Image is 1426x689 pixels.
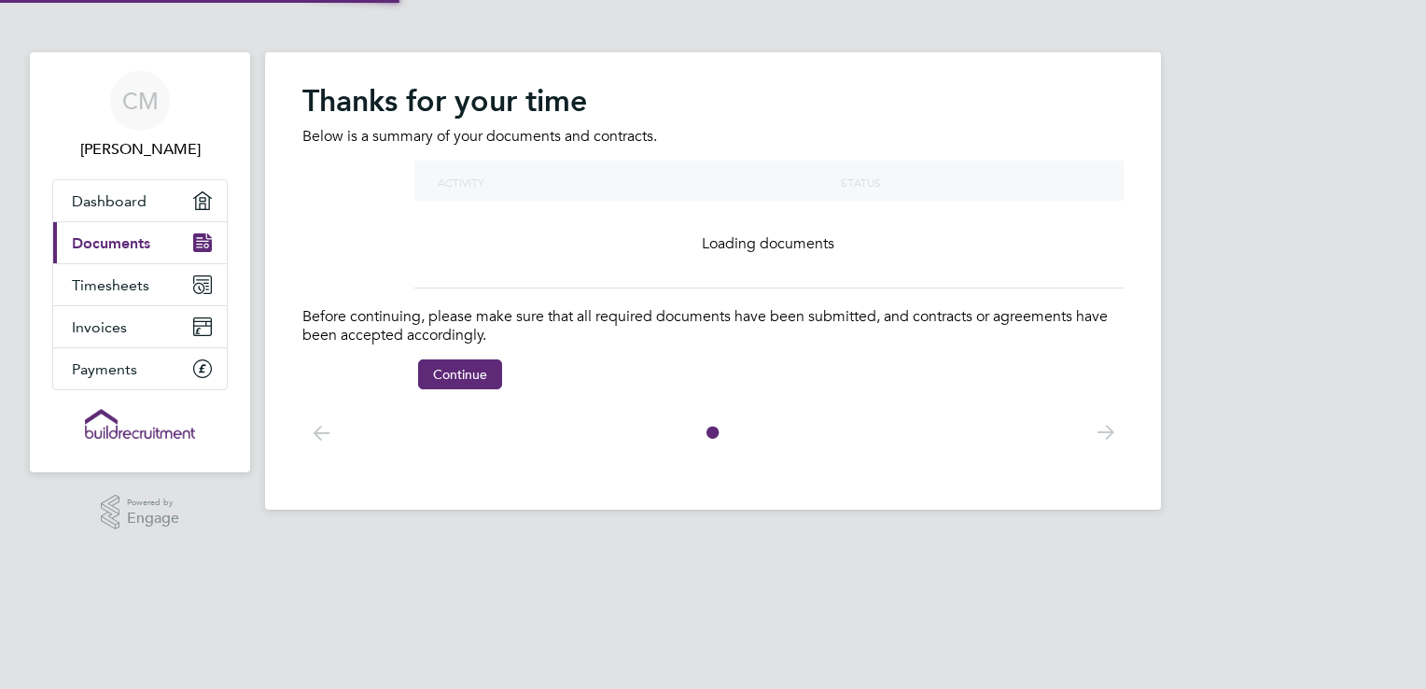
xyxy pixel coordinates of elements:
a: Documents [53,222,227,263]
nav: Main navigation [30,52,250,472]
a: Dashboard [53,180,227,221]
a: Invoices [53,306,227,347]
p: Before continuing, please make sure that all required documents have been submitted, and contract... [302,307,1124,346]
span: CM [122,89,159,113]
a: Powered byEngage [101,495,180,530]
span: Powered by [127,495,179,511]
p: Below is a summary of your documents and contracts. [302,127,1124,147]
a: Payments [53,348,227,389]
span: Engage [127,511,179,527]
h2: Thanks for your time [302,82,1124,120]
button: Continue [418,359,502,389]
span: Dashboard [72,192,147,210]
span: Payments [72,360,137,378]
a: Go to home page [52,409,228,439]
img: buildrec-logo-retina.png [85,409,195,439]
a: CM[PERSON_NAME] [52,71,228,161]
span: Timesheets [72,276,149,294]
span: Documents [72,234,150,252]
span: Chevonne Mccann [52,138,228,161]
a: Timesheets [53,264,227,305]
span: Invoices [72,318,127,336]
